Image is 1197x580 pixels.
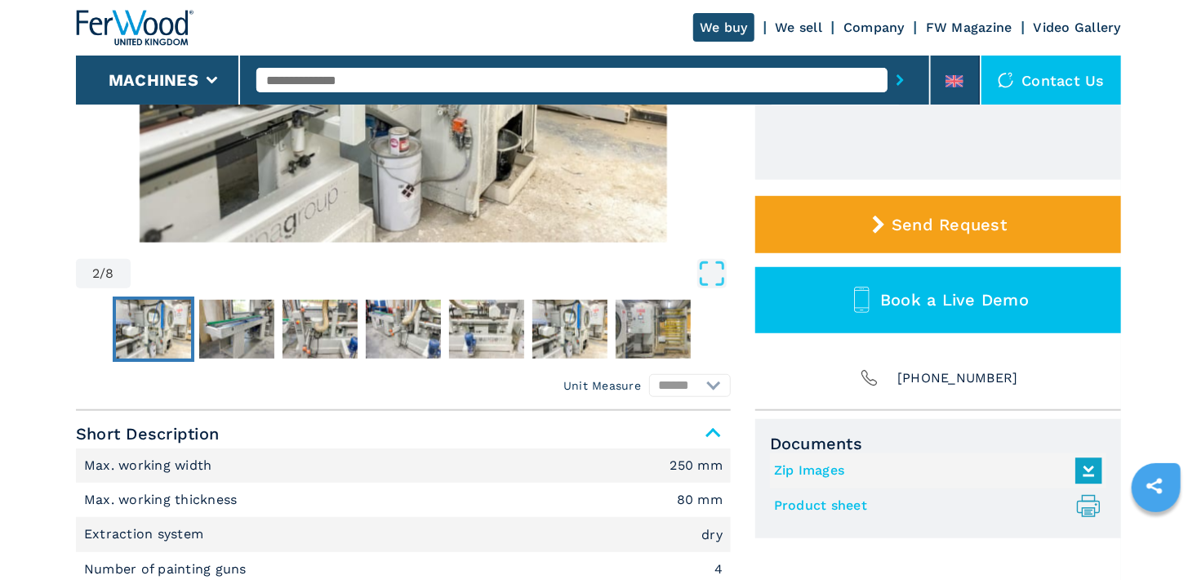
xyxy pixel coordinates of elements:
[843,20,905,35] a: Company
[770,434,1106,453] span: Documents
[1128,506,1185,568] iframe: Chat
[612,297,694,362] button: Go to Slide 8
[670,459,723,472] em: 250 mm
[76,297,731,362] nav: Thumbnail Navigation
[616,300,691,359] img: 4e3e9e0ea7b4087d603031ee7fe07ece
[135,259,727,288] button: Open Fullscreen
[283,300,358,359] img: 6ff8f1a984468e84eb2f74c9e6cc71c6
[677,493,723,506] em: 80 mm
[113,297,194,362] button: Go to Slide 2
[92,267,100,280] span: 2
[714,563,723,576] em: 4
[109,70,198,90] button: Machines
[693,13,754,42] a: We buy
[755,196,1121,253] button: Send Request
[366,300,441,359] img: 22f20f1641092f51a5d1a12330d63f53
[446,297,527,362] button: Go to Slide 6
[888,61,913,99] button: submit-button
[84,560,251,578] p: Number of painting guns
[449,300,524,359] img: 7fd7f21d6541eb7d67f020e2009fbc00
[774,457,1094,484] a: Zip Images
[880,290,1029,310] span: Book a Live Demo
[279,297,361,362] button: Go to Slide 4
[84,457,216,475] p: Max. working width
[892,215,1007,234] span: Send Request
[774,493,1094,520] a: Product sheet
[116,300,191,359] img: 2c31e0d1aa1fdb08e2aceca7a7fa9d82
[100,267,105,280] span: /
[981,56,1122,105] div: Contact us
[76,419,731,448] span: Short Description
[199,300,274,359] img: 251cfb0bb9498e9341c327ac9fc705ea
[529,297,611,362] button: Go to Slide 7
[84,525,208,543] p: Extraction system
[84,491,242,509] p: Max. working thickness
[363,297,444,362] button: Go to Slide 5
[196,297,278,362] button: Go to Slide 3
[1134,466,1175,506] a: sharethis
[106,267,114,280] span: 8
[755,267,1121,333] button: Book a Live Demo
[897,367,1018,390] span: [PHONE_NUMBER]
[1034,20,1121,35] a: Video Gallery
[532,300,607,359] img: 3ac8bd45f5c68d7de701c390c3241072
[772,92,899,105] div: Ex customer site
[926,20,1012,35] a: FW Magazine
[998,72,1014,88] img: Contact us
[858,367,881,390] img: Phone
[563,377,641,394] em: Unit Measure
[776,20,823,35] a: We sell
[76,10,194,46] img: Ferwood
[701,529,723,542] em: dry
